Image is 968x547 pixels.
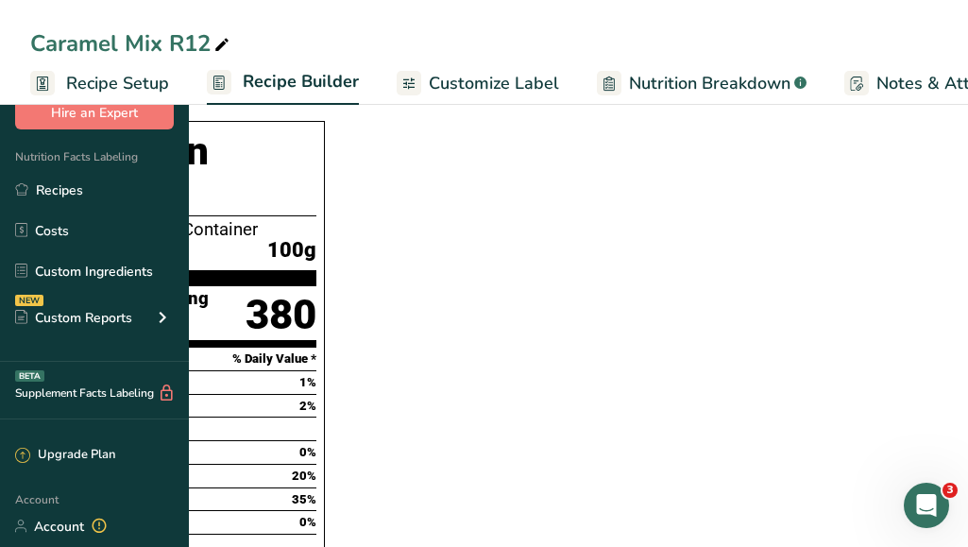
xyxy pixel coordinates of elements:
[299,375,316,389] span: 1%
[15,446,115,465] div: Upgrade Plan
[299,399,316,413] span: 2%
[15,96,174,129] button: Hire an Expert
[299,515,316,529] span: 0%
[299,445,316,459] span: 0%
[267,239,316,263] span: 100g
[66,71,169,96] span: Recipe Setup
[15,295,43,306] div: NEW
[943,483,958,498] span: 3
[597,62,807,105] a: Nutrition Breakdown
[243,69,359,94] span: Recipe Builder
[30,62,169,105] a: Recipe Setup
[292,492,316,506] span: 35%
[15,308,132,328] div: Custom Reports
[904,483,949,528] iframe: Intercom live chat
[397,62,559,105] a: Customize Label
[30,26,233,60] div: Caramel Mix R12
[429,71,559,96] span: Customize Label
[629,71,790,96] span: Nutrition Breakdown
[292,469,316,483] span: 20%
[207,60,359,106] a: Recipe Builder
[15,370,44,382] div: BETA
[246,290,316,340] div: 380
